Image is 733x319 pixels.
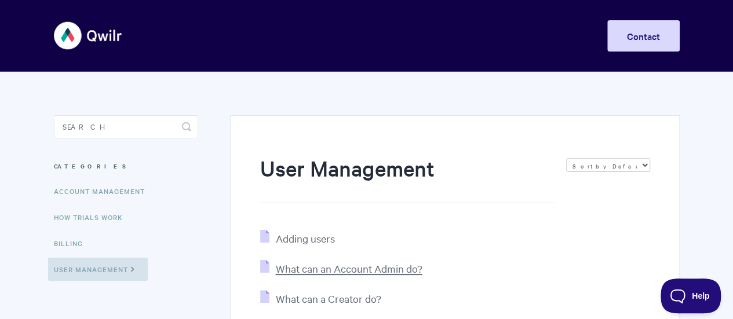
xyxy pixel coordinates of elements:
[260,292,381,305] a: What can a Creator do?
[54,156,198,177] h3: Categories
[54,206,132,229] a: How Trials Work
[54,14,123,57] img: Qwilr Help Center
[54,115,198,138] input: Search
[260,153,554,203] h1: User Management
[566,158,650,172] select: Page reloads on selection
[607,20,680,52] a: Contact
[260,262,422,275] a: What can an Account Admin do?
[260,232,334,245] a: Adding users
[661,278,721,313] iframe: Toggle Customer Support
[275,232,334,245] span: Adding users
[275,292,381,305] span: What can a Creator do?
[275,262,422,275] span: What can an Account Admin do?
[54,179,154,203] a: Account Management
[48,258,148,281] a: User Management
[54,232,92,255] a: Billing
